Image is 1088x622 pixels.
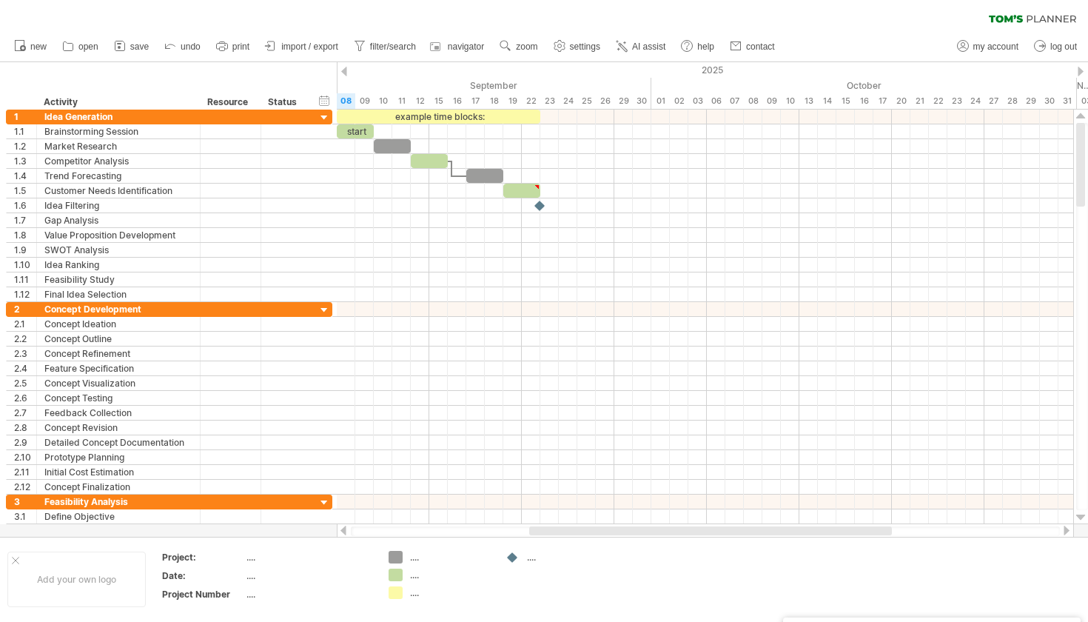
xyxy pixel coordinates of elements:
[746,41,775,52] span: contact
[44,347,192,361] div: Concept Refinement
[677,37,719,56] a: help
[44,302,192,316] div: Concept Development
[44,154,192,168] div: Competitor Analysis
[633,93,651,109] div: Tuesday, 30 September 2025
[14,317,36,331] div: 2.1
[410,551,491,564] div: ....
[14,465,36,479] div: 2.11
[540,93,559,109] div: Tuesday, 23 September 2025
[44,213,192,227] div: Gap Analysis
[411,93,429,109] div: Friday, 12 September 2025
[44,376,192,390] div: Concept Visualization
[410,586,491,599] div: ....
[614,93,633,109] div: Monday, 29 September 2025
[781,93,799,109] div: Friday, 10 October 2025
[44,332,192,346] div: Concept Outline
[44,435,192,449] div: Detailed Concept Documentation
[14,110,36,124] div: 1
[1021,93,1040,109] div: Wednesday, 29 October 2025
[181,41,201,52] span: undo
[14,258,36,272] div: 1.10
[527,551,608,564] div: ....
[550,37,605,56] a: settings
[725,93,744,109] div: Tuesday, 7 October 2025
[44,480,192,494] div: Concept Finalization
[44,95,192,110] div: Activity
[818,93,836,109] div: Tuesday, 14 October 2025
[7,552,146,607] div: Add your own logo
[78,41,98,52] span: open
[374,93,392,109] div: Wednesday, 10 September 2025
[232,41,249,52] span: print
[355,93,374,109] div: Tuesday, 9 September 2025
[577,93,596,109] div: Thursday, 25 September 2025
[44,509,192,524] div: Define Objective
[14,213,36,227] div: 1.7
[44,272,192,287] div: Feasibility Study
[44,243,192,257] div: SWOT Analysis
[947,93,966,109] div: Thursday, 23 October 2025
[162,569,244,582] div: Date:
[14,376,36,390] div: 2.5
[10,37,51,56] a: new
[651,78,1077,93] div: October 2025
[910,93,929,109] div: Tuesday, 21 October 2025
[799,93,818,109] div: Monday, 13 October 2025
[14,302,36,316] div: 2
[707,93,725,109] div: Monday, 6 October 2025
[516,41,537,52] span: zoom
[984,93,1003,109] div: Monday, 27 October 2025
[14,287,36,301] div: 1.12
[855,93,873,109] div: Thursday, 16 October 2025
[448,41,484,52] span: navigator
[14,361,36,375] div: 2.4
[261,37,343,56] a: import / export
[836,93,855,109] div: Wednesday, 15 October 2025
[44,228,192,242] div: Value Proposition Development
[268,95,300,110] div: Status
[337,124,374,138] div: start
[632,41,665,52] span: AI assist
[14,480,36,494] div: 2.12
[14,421,36,435] div: 2.8
[14,406,36,420] div: 2.7
[953,37,1023,56] a: my account
[929,93,947,109] div: Wednesday, 22 October 2025
[612,37,670,56] a: AI assist
[207,95,252,110] div: Resource
[596,93,614,109] div: Friday, 26 September 2025
[337,110,540,124] div: example time blocks:
[570,41,600,52] span: settings
[44,287,192,301] div: Final Idea Selection
[697,41,714,52] span: help
[973,41,1018,52] span: my account
[161,37,205,56] a: undo
[14,509,36,524] div: 3.1
[44,139,192,153] div: Market Research
[30,41,47,52] span: new
[110,37,153,56] a: save
[14,272,36,287] div: 1.11
[670,93,688,109] div: Thursday, 2 October 2025
[14,169,36,183] div: 1.4
[726,37,779,56] a: contact
[370,41,416,52] span: filter/search
[744,93,762,109] div: Wednesday, 8 October 2025
[14,124,36,138] div: 1.1
[762,93,781,109] div: Thursday, 9 October 2025
[14,332,36,346] div: 2.2
[14,243,36,257] div: 1.9
[14,495,36,509] div: 3
[1040,93,1058,109] div: Thursday, 30 October 2025
[44,361,192,375] div: Feature Specification
[14,450,36,464] div: 2.10
[503,93,522,109] div: Friday, 19 September 2025
[44,391,192,405] div: Concept Testing
[448,93,466,109] div: Tuesday, 16 September 2025
[1050,41,1077,52] span: log out
[14,347,36,361] div: 2.3
[130,41,149,52] span: save
[44,124,192,138] div: Brainstorming Session
[966,93,984,109] div: Friday, 24 October 2025
[44,258,192,272] div: Idea Ranking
